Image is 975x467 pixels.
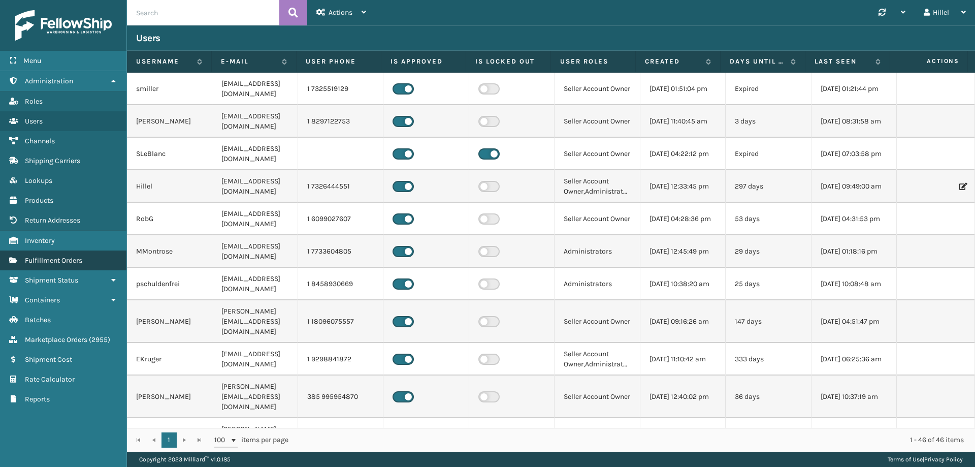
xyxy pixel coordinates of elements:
[888,452,963,467] div: |
[127,170,212,203] td: Hillel
[127,300,212,343] td: [PERSON_NAME]
[560,57,626,66] label: User Roles
[555,203,640,235] td: Seller Account Owner
[25,296,60,304] span: Containers
[212,170,298,203] td: [EMAIL_ADDRESS][DOMAIN_NAME]
[127,105,212,138] td: [PERSON_NAME]
[127,235,212,268] td: MMontrose
[212,235,298,268] td: [EMAIL_ADDRESS][DOMAIN_NAME]
[726,73,811,105] td: Expired
[726,376,811,418] td: 36 days
[298,300,383,343] td: 1 18096075557
[298,170,383,203] td: 1 7326444551
[555,418,640,461] td: Seller Account Owner,Administrators
[25,77,73,85] span: Administration
[214,432,288,448] span: items per page
[811,300,897,343] td: [DATE] 04:51:47 pm
[726,203,811,235] td: 53 days
[298,73,383,105] td: 1 7325519129
[555,105,640,138] td: Seller Account Owner
[298,235,383,268] td: 1 7733604805
[555,235,640,268] td: Administrators
[811,170,897,203] td: [DATE] 09:49:00 am
[555,343,640,376] td: Seller Account Owner,Administrators
[811,235,897,268] td: [DATE] 01:18:16 pm
[555,376,640,418] td: Seller Account Owner
[127,203,212,235] td: RobG
[726,235,811,268] td: 29 days
[136,57,192,66] label: Username
[298,105,383,138] td: 1 8297122753
[555,73,640,105] td: Seller Account Owner
[127,418,212,461] td: [PERSON_NAME]
[212,376,298,418] td: [PERSON_NAME][EMAIL_ADDRESS][DOMAIN_NAME]
[212,418,298,461] td: [PERSON_NAME][EMAIL_ADDRESS][DOMAIN_NAME]
[811,203,897,235] td: [DATE] 04:31:53 pm
[25,137,55,145] span: Channels
[640,105,726,138] td: [DATE] 11:40:45 am
[329,8,352,17] span: Actions
[23,56,41,65] span: Menu
[555,170,640,203] td: Seller Account Owner,Administrators
[25,236,55,245] span: Inventory
[212,73,298,105] td: [EMAIL_ADDRESS][DOMAIN_NAME]
[811,268,897,300] td: [DATE] 10:08:48 am
[25,157,80,165] span: Shipping Carriers
[888,456,923,463] a: Terms of Use
[161,432,177,448] a: 1
[555,268,640,300] td: Administrators
[306,57,372,66] label: User phone
[214,435,230,445] span: 100
[25,335,87,344] span: Marketplace Orders
[212,138,298,170] td: [EMAIL_ADDRESS][DOMAIN_NAME]
[15,10,112,41] img: logo
[811,376,897,418] td: [DATE] 10:37:19 am
[127,268,212,300] td: pschuldenfrei
[726,418,811,461] td: Expired
[726,268,811,300] td: 25 days
[212,268,298,300] td: [EMAIL_ADDRESS][DOMAIN_NAME]
[811,73,897,105] td: [DATE] 01:21:44 pm
[475,57,541,66] label: Is Locked Out
[25,117,43,126] span: Users
[640,376,726,418] td: [DATE] 12:40:02 pm
[640,170,726,203] td: [DATE] 12:33:45 pm
[726,300,811,343] td: 147 days
[212,343,298,376] td: [EMAIL_ADDRESS][DOMAIN_NAME]
[298,343,383,376] td: 1 9298841872
[127,376,212,418] td: [PERSON_NAME]
[298,203,383,235] td: 1 6099027607
[89,335,110,344] span: ( 2955 )
[303,435,964,445] div: 1 - 46 of 46 items
[726,138,811,170] td: Expired
[815,57,870,66] label: Last Seen
[555,138,640,170] td: Seller Account Owner
[25,176,52,185] span: Lookups
[959,183,965,190] i: Edit
[811,105,897,138] td: [DATE] 08:31:58 am
[212,105,298,138] td: [EMAIL_ADDRESS][DOMAIN_NAME]
[893,53,965,70] span: Actions
[726,343,811,376] td: 333 days
[25,375,75,384] span: Rate Calculator
[726,105,811,138] td: 3 days
[640,418,726,461] td: [DATE] 10:44:20 am
[25,216,80,225] span: Return Addresses
[25,355,72,364] span: Shipment Cost
[25,276,78,285] span: Shipment Status
[640,343,726,376] td: [DATE] 11:10:42 am
[298,418,383,461] td: 1 7326008882
[640,138,726,170] td: [DATE] 04:22:12 pm
[645,57,701,66] label: Created
[127,138,212,170] td: SLeBlanc
[640,203,726,235] td: [DATE] 04:28:36 pm
[25,196,53,205] span: Products
[924,456,963,463] a: Privacy Policy
[221,57,277,66] label: E-mail
[25,97,43,106] span: Roles
[726,170,811,203] td: 297 days
[811,418,897,461] td: [DATE] 02:19:58 pm
[730,57,786,66] label: Days until password expires
[25,256,82,265] span: Fulfillment Orders
[811,343,897,376] td: [DATE] 06:25:36 am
